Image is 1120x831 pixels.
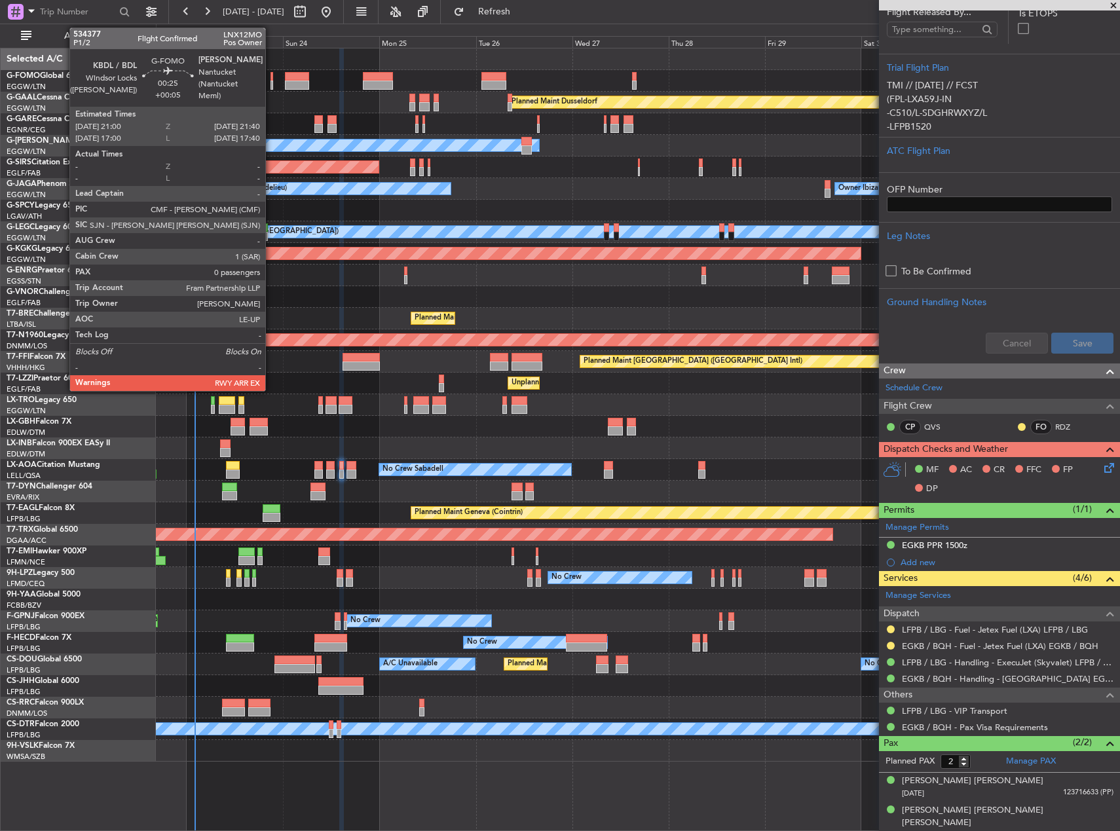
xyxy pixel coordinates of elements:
[7,331,43,339] span: T7-N1960
[7,665,41,675] a: LFPB/LBG
[572,36,669,48] div: Wed 27
[887,144,1112,158] div: ATC Flight Plan
[892,20,978,39] input: Type something...
[7,547,32,555] span: T7-EMI
[902,640,1098,652] a: EGKB / BQH - Fuel - Jetex Fuel (LXA) EGKB / BQH
[669,36,765,48] div: Thu 28
[899,420,921,434] div: CP
[884,399,932,414] span: Flight Crew
[902,657,1113,668] a: LFPB / LBG - Handling - ExecuJet (Skyvalet) LFPB / LBG
[7,730,41,740] a: LFPB/LBG
[1019,7,1112,20] label: Is ETOPS
[902,673,1113,684] a: EGKB / BQH - Handling - [GEOGRAPHIC_DATA] EGKB / [GEOGRAPHIC_DATA]
[902,775,1043,788] div: [PERSON_NAME] [PERSON_NAME]
[512,92,597,112] div: Planned Maint Dusseldorf
[887,61,1112,75] div: Trial Flight Plan
[902,624,1088,635] a: LFPB / LBG - Fuel - Jetex Fuel (LXA) LFPB / LBG
[7,212,42,221] a: LGAV/ATH
[901,557,1113,568] div: Add new
[7,82,46,92] a: EGGW/LTN
[190,179,287,198] div: No Crew Cannes (Mandelieu)
[7,557,45,567] a: LFMN/NCE
[926,464,939,477] span: MF
[887,295,1112,309] div: Ground Handling Notes
[886,382,943,395] a: Schedule Crew
[383,654,438,674] div: A/C Unavailable
[7,492,39,502] a: EVRA/RIX
[994,464,1005,477] span: CR
[1063,787,1113,798] span: 123716633 (PP)
[7,471,41,481] a: LELL/QSA
[508,654,714,674] div: Planned Maint [GEOGRAPHIC_DATA] ([GEOGRAPHIC_DATA])
[884,688,912,703] span: Others
[861,36,958,48] div: Sat 30
[7,115,37,123] span: G-GARE
[7,233,46,243] a: EGGW/LTN
[551,568,582,587] div: No Crew
[1006,755,1056,768] a: Manage PAX
[7,483,36,490] span: T7-DYN
[902,705,1007,716] a: LFPB / LBG - VIP Transport
[884,736,898,751] span: Pax
[7,612,35,620] span: F-GPNJ
[7,742,39,750] span: 9H-VSLK
[7,752,45,762] a: WMSA/SZB
[7,569,33,577] span: 9H-LPZ
[7,94,115,102] a: G-GAALCessna Citation XLS+
[7,622,41,632] a: LFPB/LBG
[7,418,71,426] a: LX-GBHFalcon 7X
[7,353,29,361] span: T7-FFI
[7,439,32,447] span: LX-INB
[34,31,138,41] span: All Aircraft
[7,406,46,416] a: EGGW/LTN
[7,526,78,534] a: T7-TRXGlobal 6500
[7,634,35,642] span: F-HECD
[7,439,110,447] a: LX-INBFalcon 900EX EASy II
[7,699,35,707] span: CS-RRC
[902,722,1048,733] a: EGKB / BQH - Pax Visa Requirements
[1026,464,1041,477] span: FFC
[7,137,152,145] a: G-[PERSON_NAME]Cessna Citation XLS
[901,265,971,278] label: To Be Confirmed
[7,384,41,394] a: EGLF/FAB
[884,606,920,621] span: Dispatch
[7,202,35,210] span: G-SPCY
[7,536,47,545] a: DGAA/ACC
[7,418,35,426] span: LX-GBH
[7,461,100,469] a: LX-AOACitation Mustang
[1055,421,1085,433] a: RDZ
[218,136,240,155] div: Owner
[887,183,1112,196] label: OFP Number
[379,36,476,48] div: Mon 25
[415,503,523,523] div: Planned Maint Geneva (Cointrin)
[7,504,75,512] a: T7-EAGLFalcon 8X
[7,341,47,351] a: DNMM/LOS
[7,514,41,524] a: LFPB/LBG
[7,591,81,599] a: 9H-YAAGlobal 5000
[7,396,77,404] a: LX-TROLegacy 650
[7,353,65,361] a: T7-FFIFalcon 7X
[14,26,142,46] button: All Aircraft
[765,36,861,48] div: Fri 29
[159,26,181,37] div: [DATE]
[7,461,37,469] span: LX-AOA
[7,634,71,642] a: F-HECDFalcon 7X
[7,612,84,620] a: F-GPNJFalcon 900EX
[7,320,36,329] a: LTBA/ISL
[887,5,998,19] span: Flight Released By...
[7,298,41,308] a: EGLF/FAB
[7,255,46,265] a: EGGW/LTN
[7,569,75,577] a: 9H-LPZLegacy 500
[7,677,35,685] span: CS-JHH
[884,571,918,586] span: Services
[7,396,35,404] span: LX-TRO
[7,483,92,490] a: T7-DYNChallenger 604
[924,421,954,433] a: QVS
[7,276,41,286] a: EGSS/STN
[7,245,79,253] a: G-KGKGLegacy 600
[467,633,497,652] div: No Crew
[960,464,972,477] span: AC
[7,720,79,728] a: CS-DTRFalcon 2000
[7,375,33,382] span: T7-LZZI
[7,375,77,382] a: T7-LZZIPraetor 600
